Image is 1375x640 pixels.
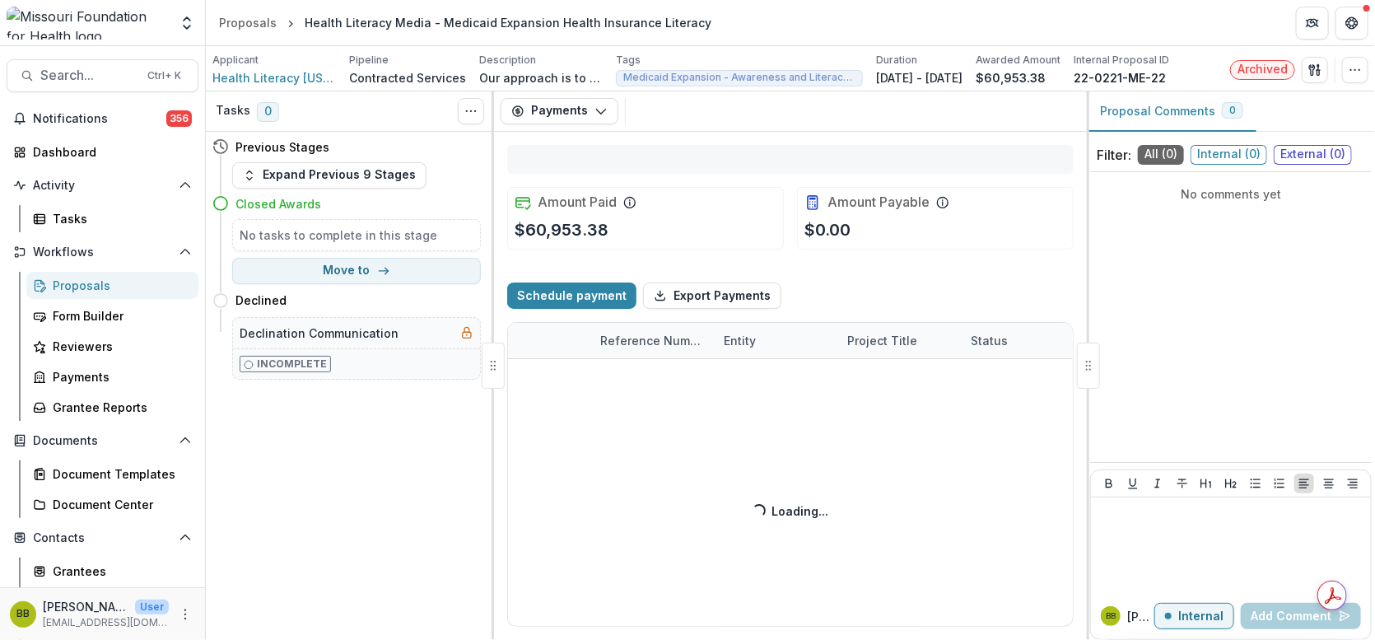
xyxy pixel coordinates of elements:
p: [EMAIL_ADDRESS][DOMAIN_NAME] [43,615,169,630]
a: Proposals [26,272,198,299]
a: Reviewers [26,333,198,360]
button: Align Right [1343,474,1363,493]
a: Health Literacy [US_STATE] [212,69,336,86]
p: Internal Proposal ID [1074,53,1169,68]
div: Ctrl + K [144,67,184,85]
a: Grantees [26,558,198,585]
span: Contacts [33,531,172,545]
button: More [175,605,195,624]
p: User [135,600,169,614]
p: Description [479,53,536,68]
p: Tags [616,53,641,68]
p: [PERSON_NAME] [43,598,128,615]
button: Italicize [1148,474,1168,493]
div: Payments [53,368,185,385]
span: External ( 0 ) [1274,145,1352,165]
span: 0 [1229,105,1236,116]
p: [DATE] - [DATE] [876,69,962,86]
button: Align Left [1294,474,1314,493]
h4: Closed Awards [235,195,321,213]
p: $60,953.38 [515,217,608,242]
button: Expand Previous 9 Stages [232,162,426,189]
h2: Amount Paid [538,194,617,210]
div: Document Center [53,496,185,513]
div: Tasks [53,210,185,227]
button: Heading 1 [1196,474,1216,493]
button: Toggle View Cancelled Tasks [458,98,484,124]
div: Grantee Reports [53,399,185,416]
p: Applicant [212,53,259,68]
div: Proposals [219,14,277,31]
button: Internal [1154,603,1234,629]
a: Payments [26,363,198,390]
p: 22-0221-ME-22 [1074,69,1166,86]
span: 356 [166,110,192,127]
h2: Amount Payable [827,194,930,210]
div: Grantees [53,563,185,580]
p: No comments yet [1097,185,1365,203]
button: Notifications356 [7,105,198,132]
button: Open Activity [7,172,198,199]
h4: Declined [235,292,287,309]
p: Internal [1178,610,1224,624]
span: Medicaid Expansion - Awareness and Literacy ([DATE]-[DATE]) [623,72,855,83]
button: Bullet List [1246,474,1265,493]
button: Move to [232,258,481,284]
p: [PERSON_NAME] B [1127,608,1154,625]
a: Grantee Reports [26,394,198,421]
div: Reviewers [53,338,185,355]
span: 0 [257,102,279,122]
div: Proposals [53,277,185,294]
button: Open Documents [7,427,198,454]
a: Document Center [26,491,198,518]
a: Proposals [212,11,283,35]
button: Open entity switcher [175,7,198,40]
p: Awarded Amount [976,53,1060,68]
span: Search... [40,68,137,83]
h3: Tasks [216,104,250,118]
p: $0.00 [804,217,851,242]
div: Brandy Boyer [16,609,30,619]
button: Underline [1123,474,1143,493]
span: All ( 0 ) [1138,145,1184,165]
p: Incomplete [257,357,327,371]
p: Filter: [1097,145,1131,165]
button: Search... [7,59,198,92]
p: Contracted Services [349,69,466,86]
button: Proposal Comments [1087,91,1256,132]
span: Notifications [33,112,166,126]
p: Our approach is to provide clear, understandable materials to help make people aware of their eli... [479,69,603,86]
span: Workflows [33,245,172,259]
h4: Previous Stages [235,138,329,156]
a: Dashboard [7,138,198,166]
p: $60,953.38 [976,69,1046,86]
span: Internal ( 0 ) [1191,145,1267,165]
button: Add Comment [1241,603,1361,629]
img: Missouri Foundation for Health logo [7,7,169,40]
h5: No tasks to complete in this stage [240,227,473,244]
a: Form Builder [26,302,198,329]
button: Heading 2 [1221,474,1241,493]
button: Align Center [1319,474,1339,493]
div: Document Templates [53,465,185,483]
div: Brandy Boyer [1106,612,1116,620]
span: Archived [1237,63,1288,77]
p: Duration [876,53,917,68]
span: Activity [33,179,172,193]
a: Document Templates [26,460,198,488]
button: Payments [501,98,618,124]
div: Form Builder [53,307,185,325]
div: Dashboard [33,143,185,161]
button: Bold [1099,474,1119,493]
div: Health Literacy Media - Medicaid Expansion Health Insurance Literacy [305,14,711,31]
button: Open Contacts [7,525,198,551]
nav: breadcrumb [212,11,718,35]
button: Open Workflows [7,239,198,265]
p: Pipeline [349,53,389,68]
button: Strike [1172,474,1192,493]
span: Documents [33,434,172,448]
h5: Declination Communication [240,325,399,342]
button: Get Help [1335,7,1368,40]
button: Ordered List [1270,474,1289,493]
